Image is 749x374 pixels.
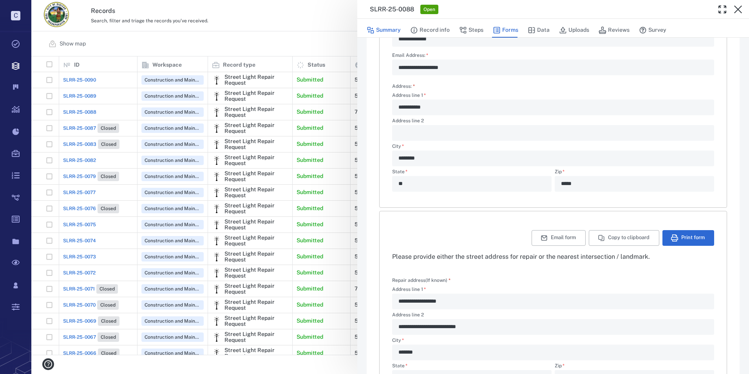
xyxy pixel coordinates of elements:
div: Please provide either the street address for repair or the nearest intersection / landmark. [392,252,714,261]
button: Summary [367,23,401,38]
div: Contact Number: [392,31,714,47]
h3: SLRR-25-0088 [370,5,414,14]
label: City [392,338,714,345]
span: required [449,278,450,283]
button: Copy to clipboard [589,230,659,246]
label: State [392,363,552,370]
label: Address line 1 [392,287,714,294]
div: Email Address: [392,60,714,75]
button: Record info [410,23,450,38]
span: Open [422,6,437,13]
button: Uploads [559,23,589,38]
button: Data [528,23,550,38]
label: State [392,169,552,176]
label: Zip [555,169,714,176]
button: Survey [639,23,666,38]
label: Zip [555,363,714,370]
label: Address line 2 [392,312,714,319]
label: City [392,144,714,151]
button: Forms [493,23,518,38]
button: Email form [532,230,586,246]
button: Close [730,2,746,17]
button: Steps [459,23,483,38]
label: Email Address: [392,53,714,60]
label: Address line 2 [392,118,714,125]
p: C [11,11,20,20]
label: Address: [392,83,415,90]
span: required [413,84,415,89]
button: Print form [662,230,714,246]
button: Toggle Fullscreen [715,2,730,17]
button: Reviews [599,23,630,38]
label: Repair address(If known) [392,277,450,284]
label: Address line 1 [392,93,714,100]
span: Help [18,5,34,13]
